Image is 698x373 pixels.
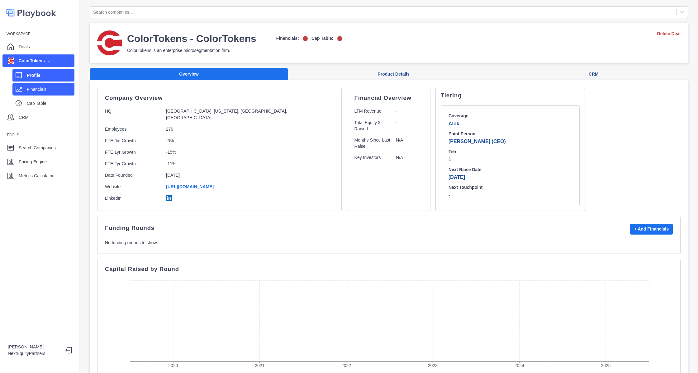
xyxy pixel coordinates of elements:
[105,184,161,190] p: Website
[166,195,172,201] img: linkedin-logo
[97,30,122,55] img: company-logo
[166,108,303,121] p: [GEOGRAPHIC_DATA], [US_STATE], [GEOGRAPHIC_DATA], [GEOGRAPHIC_DATA]
[105,96,334,100] p: Company Overview
[354,108,391,114] p: LTM Revenue
[288,68,499,81] button: Product Details
[8,58,14,64] img: company image
[166,149,303,156] p: -15%
[105,172,161,179] p: Date Founded
[396,119,423,132] p: -
[105,108,161,121] p: HQ
[27,72,74,79] p: Profile
[168,363,178,368] tspan: 2020
[428,363,438,368] tspan: 2023
[90,68,288,81] button: Overview
[354,137,391,149] p: Months Since Last Raise
[105,149,161,156] p: FTE 1yr Growth
[354,96,423,100] p: Financial Overview
[449,113,572,119] h6: Coverage
[255,363,264,368] tspan: 2021
[499,68,688,81] button: CRM
[657,30,681,37] a: Delete Deal
[105,226,154,231] p: Funding Rounds
[449,131,572,137] h6: Point Person
[105,195,161,203] p: LinkedIn
[396,154,423,161] p: N/A
[337,36,342,41] img: off-logo
[441,93,580,98] p: Tiering
[166,172,303,179] p: [DATE]
[166,126,303,133] p: 270
[19,145,56,151] p: Search Companies
[166,161,303,167] p: -11%
[354,154,391,161] p: Key Investors
[8,344,60,350] p: [PERSON_NAME]
[105,126,161,133] p: Employees
[341,363,351,368] tspan: 2022
[449,185,572,190] h6: Next Touchpoint
[630,224,673,235] button: + Add Financials
[601,363,611,368] tspan: 2025
[303,36,308,41] img: off-logo
[105,267,673,272] p: Capital Raised by Round
[449,156,572,163] p: 1
[105,138,161,144] p: FTE 6m Growth
[449,149,572,155] h6: Tier
[311,35,334,42] p: Cap Table:
[19,173,54,179] p: Metrics Calculator
[27,86,74,93] p: Financials
[27,100,74,107] p: Cap Table
[166,138,303,144] p: -6%
[19,114,29,121] p: CRM
[354,119,391,132] p: Total Equity $ Raised
[396,108,423,114] p: -
[166,184,214,189] a: [URL][DOMAIN_NAME]
[19,44,30,50] p: Deals
[8,58,45,64] div: ColorTokens
[449,174,572,181] p: [DATE]
[105,240,673,246] p: No funding rounds to show
[396,137,423,149] p: N/A
[105,161,161,167] p: FTE 2yr Growth
[19,159,47,165] p: Pricing Engine
[449,120,572,128] p: Alok
[127,32,256,45] h3: ColorTokens - ColorTokens
[8,350,60,357] p: NextEquityPartners
[6,6,56,19] img: logo-colored
[127,47,342,54] p: ColorTokens is an enterprise microsegmentation firm.
[449,167,572,173] h6: Next Raise Date
[515,363,524,368] tspan: 2024
[449,192,572,199] p: -
[449,138,572,145] p: [PERSON_NAME] (CEO)
[276,35,299,42] p: Financials:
